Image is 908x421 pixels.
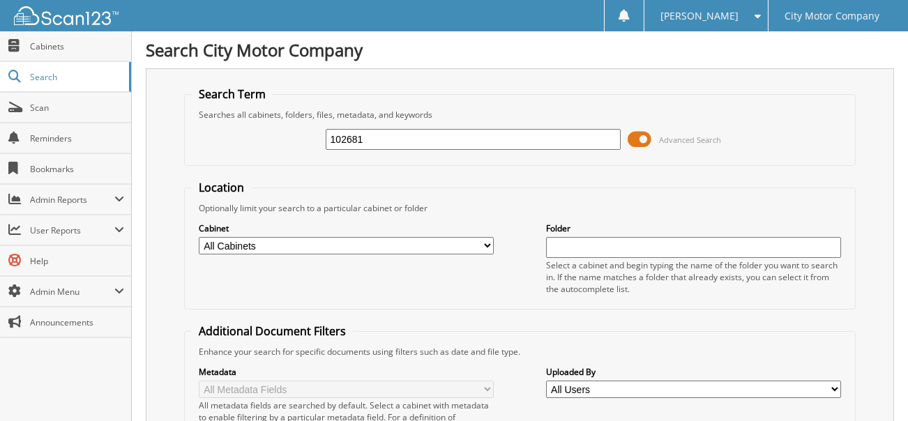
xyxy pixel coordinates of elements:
[660,12,739,20] span: [PERSON_NAME]
[838,354,908,421] iframe: Chat Widget
[14,6,119,25] img: scan123-logo-white.svg
[192,109,849,121] div: Searches all cabinets, folders, files, metadata, and keywords
[30,71,122,83] span: Search
[199,366,494,378] label: Metadata
[192,323,353,339] legend: Additional Document Filters
[785,12,879,20] span: City Motor Company
[192,202,849,214] div: Optionally limit your search to a particular cabinet or folder
[30,132,124,144] span: Reminders
[30,163,124,175] span: Bookmarks
[546,222,842,234] label: Folder
[659,135,721,145] span: Advanced Search
[30,255,124,267] span: Help
[192,180,251,195] legend: Location
[30,224,114,236] span: User Reports
[30,194,114,206] span: Admin Reports
[192,346,849,358] div: Enhance your search for specific documents using filters such as date and file type.
[192,86,273,102] legend: Search Term
[30,286,114,298] span: Admin Menu
[546,366,842,378] label: Uploaded By
[30,40,124,52] span: Cabinets
[146,38,894,61] h1: Search City Motor Company
[30,316,124,328] span: Announcements
[199,222,494,234] label: Cabinet
[30,102,124,114] span: Scan
[546,259,842,295] div: Select a cabinet and begin typing the name of the folder you want to search in. If the name match...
